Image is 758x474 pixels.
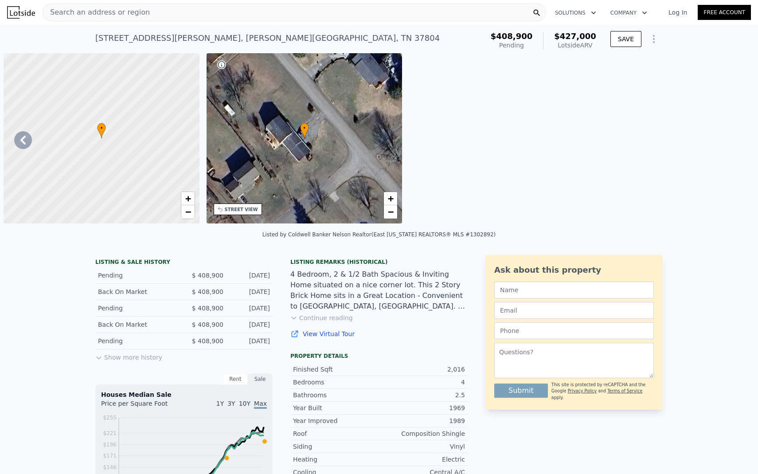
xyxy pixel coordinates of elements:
[248,373,273,385] div: Sale
[551,382,654,401] div: This site is protected by reCAPTCHA and the Google and apply.
[192,288,223,295] span: $ 408,900
[231,304,270,313] div: [DATE]
[192,337,223,345] span: $ 408,900
[379,403,465,412] div: 1969
[290,329,468,338] a: View Virtual Tour
[103,464,117,470] tspan: $146
[645,30,663,48] button: Show Options
[192,272,223,279] span: $ 408,900
[98,271,177,280] div: Pending
[98,304,177,313] div: Pending
[379,429,465,438] div: Composition Shingle
[103,442,117,448] tspan: $196
[491,41,533,50] div: Pending
[192,305,223,312] span: $ 408,900
[95,32,440,44] div: [STREET_ADDRESS][PERSON_NAME] , [PERSON_NAME][GEOGRAPHIC_DATA] , TN 37804
[494,282,654,298] input: Name
[43,7,150,18] span: Search an address or region
[388,193,394,204] span: +
[185,206,191,217] span: −
[300,124,309,132] span: •
[379,442,465,451] div: Vinyl
[101,399,184,413] div: Price per Square Foot
[300,123,309,138] div: •
[231,320,270,329] div: [DATE]
[293,391,379,400] div: Bathrooms
[290,269,468,312] div: 4 Bedroom, 2 & 1/2 Bath Spacious & Inviting Home situated on a nice corner lot. This 2 Story Bric...
[231,337,270,345] div: [DATE]
[548,5,603,21] button: Solutions
[95,259,273,267] div: LISTING & SALE HISTORY
[225,206,258,213] div: STREET VIEW
[494,322,654,339] input: Phone
[379,416,465,425] div: 1989
[97,124,106,132] span: •
[98,337,177,345] div: Pending
[379,378,465,387] div: 4
[216,400,224,407] span: 1Y
[658,8,698,17] a: Log In
[610,31,641,47] button: SAVE
[384,205,397,219] a: Zoom out
[223,373,248,385] div: Rent
[293,455,379,464] div: Heating
[293,429,379,438] div: Roof
[254,400,267,409] span: Max
[192,321,223,328] span: $ 408,900
[293,442,379,451] div: Siding
[491,31,533,41] span: $408,900
[554,41,596,50] div: Lotside ARV
[103,430,117,436] tspan: $221
[262,231,496,238] div: Listed by Coldwell Banker Nelson Realtor (East [US_STATE] REALTORS® MLS #1302892)
[293,365,379,374] div: Finished Sqft
[607,388,642,393] a: Terms of Service
[293,416,379,425] div: Year Improved
[293,378,379,387] div: Bedrooms
[494,264,654,276] div: Ask about this property
[231,287,270,296] div: [DATE]
[494,384,548,398] button: Submit
[181,192,195,205] a: Zoom in
[95,349,162,362] button: Show more history
[384,192,397,205] a: Zoom in
[239,400,250,407] span: 10Y
[7,6,35,19] img: Lotside
[554,31,596,41] span: $427,000
[388,206,394,217] span: −
[290,259,468,266] div: Listing Remarks (Historical)
[231,271,270,280] div: [DATE]
[101,390,267,399] div: Houses Median Sale
[379,455,465,464] div: Electric
[103,415,117,421] tspan: $255
[379,391,465,400] div: 2.5
[568,388,597,393] a: Privacy Policy
[185,193,191,204] span: +
[290,313,353,322] button: Continue reading
[290,353,468,360] div: Property details
[98,287,177,296] div: Back On Market
[97,123,106,138] div: •
[181,205,195,219] a: Zoom out
[494,302,654,319] input: Email
[98,320,177,329] div: Back On Market
[698,5,751,20] a: Free Account
[103,453,117,459] tspan: $171
[379,365,465,374] div: 2,016
[293,403,379,412] div: Year Built
[227,400,235,407] span: 3Y
[603,5,654,21] button: Company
